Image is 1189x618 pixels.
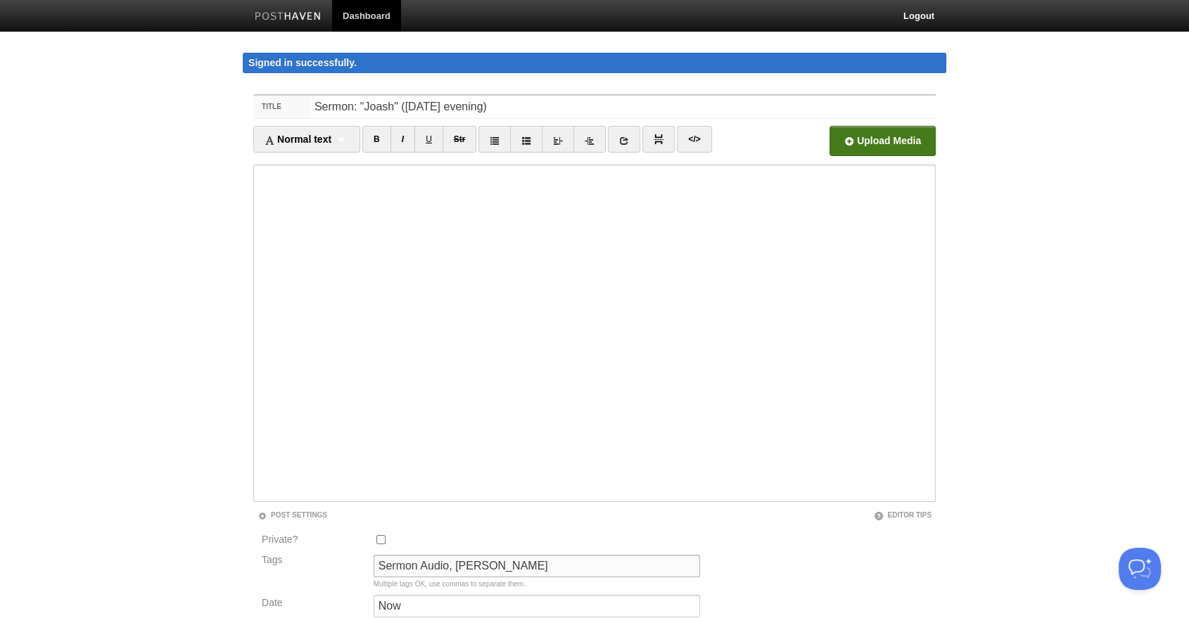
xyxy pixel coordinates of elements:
div: Multiple tags OK, use commas to separate them. [374,581,700,588]
span: Normal text [265,134,331,145]
label: Tags [257,555,369,565]
a: </> [677,126,711,153]
a: U [414,126,443,153]
a: B [362,126,391,153]
div: Signed in successfully. [243,53,946,73]
label: Private? [262,534,365,548]
img: pagebreak-icon.png [654,134,663,144]
a: Str [443,126,477,153]
a: Editor Tips [874,511,932,519]
a: Post Settings [257,511,327,519]
img: Posthaven-bar [255,12,322,22]
a: I [390,126,415,153]
del: Str [454,134,466,144]
iframe: Help Scout Beacon - Open [1119,548,1161,590]
label: Title [253,96,310,118]
label: Date [262,598,365,611]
